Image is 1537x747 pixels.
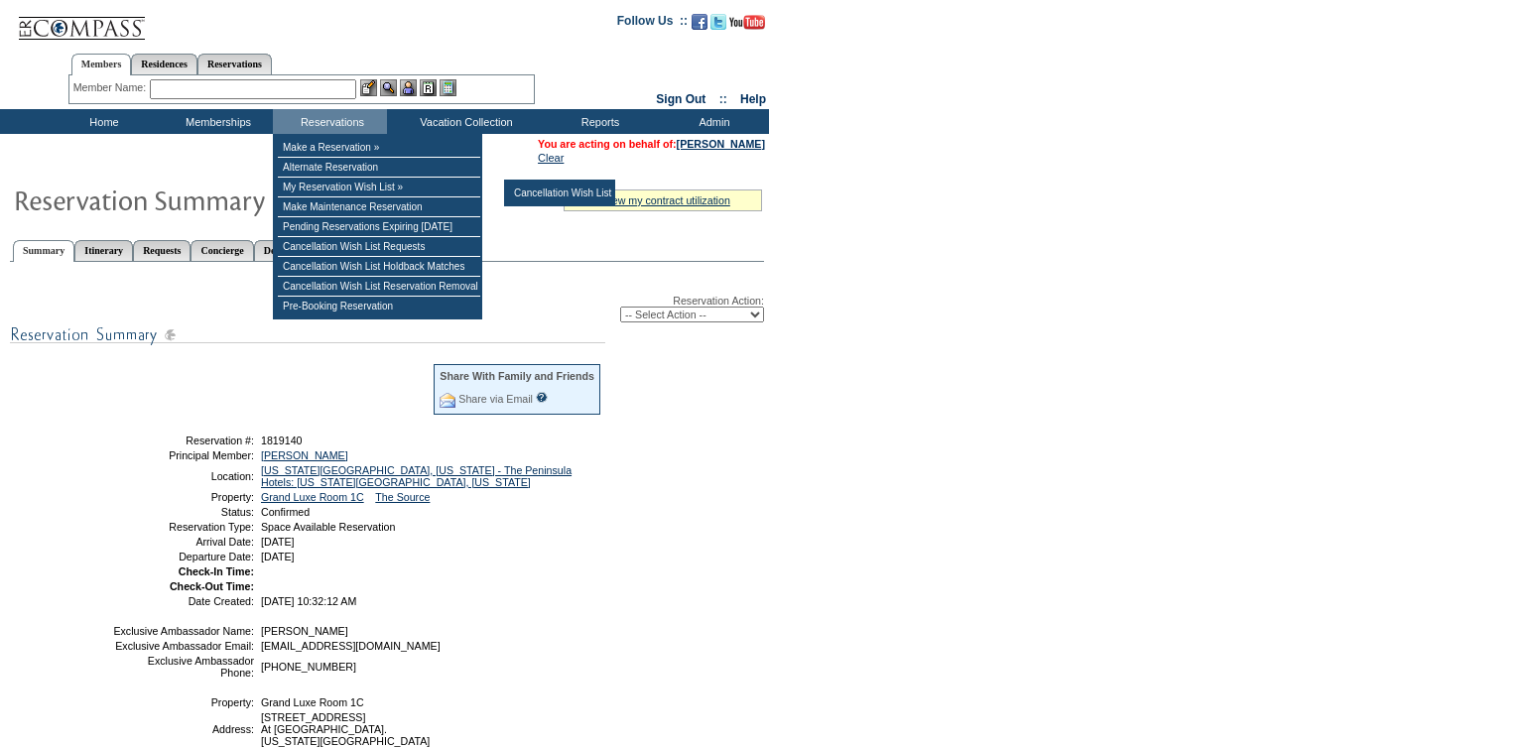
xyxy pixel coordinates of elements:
a: Members [71,54,132,75]
td: Principal Member: [112,449,254,461]
span: 1819140 [261,435,303,446]
input: What is this? [536,392,548,403]
a: [US_STATE][GEOGRAPHIC_DATA], [US_STATE] - The Peninsula Hotels: [US_STATE][GEOGRAPHIC_DATA], [US_... [261,464,572,488]
img: Subscribe to our YouTube Channel [729,15,765,30]
a: Residences [131,54,197,74]
span: [STREET_ADDRESS] At [GEOGRAPHIC_DATA]. [US_STATE][GEOGRAPHIC_DATA] [261,711,430,747]
td: Property: [112,491,254,503]
td: Follow Us :: [617,12,688,36]
a: Reservations [197,54,272,74]
span: You are acting on behalf of: [538,138,765,150]
td: Make a Reservation » [278,138,480,158]
img: View [380,79,397,96]
strong: Check-In Time: [179,565,254,577]
td: Reservation Type: [112,521,254,533]
img: Reservations [420,79,437,96]
a: Summary [13,240,74,262]
span: :: [719,92,727,106]
div: Reservation Action: [10,295,764,322]
strong: Check-Out Time: [170,580,254,592]
td: Cancellation Wish List Reservation Removal [278,277,480,297]
td: Memberships [159,109,273,134]
td: Home [45,109,159,134]
a: Itinerary [74,240,133,261]
a: Clear [538,152,564,164]
span: Space Available Reservation [261,521,395,533]
td: Date Created: [112,595,254,607]
td: Location: [112,464,254,488]
a: Follow us on Twitter [710,20,726,32]
img: Follow us on Twitter [710,14,726,30]
td: Property: [112,696,254,708]
span: [PHONE_NUMBER] [261,661,356,673]
a: Concierge [191,240,253,261]
td: Admin [655,109,769,134]
a: Requests [133,240,191,261]
div: Member Name: [73,79,150,96]
span: [DATE] [261,536,295,548]
a: [PERSON_NAME] [261,449,348,461]
td: Departure Date: [112,551,254,562]
td: My Reservation Wish List » [278,178,480,197]
td: Exclusive Ambassador Email: [112,640,254,652]
img: Reservaton Summary [13,180,410,219]
td: Exclusive Ambassador Phone: [112,655,254,679]
span: [EMAIL_ADDRESS][DOMAIN_NAME] [261,640,441,652]
a: Help [740,92,766,106]
td: Alternate Reservation [278,158,480,178]
td: Cancellation Wish List Requests [278,237,480,257]
td: Pre-Booking Reservation [278,297,480,315]
img: b_edit.gif [360,79,377,96]
span: Grand Luxe Room 1C [261,696,364,708]
span: [PERSON_NAME] [261,625,348,637]
td: Status: [112,506,254,518]
span: Confirmed [261,506,310,518]
a: Detail [254,240,300,261]
span: [DATE] [261,551,295,562]
a: The Source [375,491,430,503]
div: Share With Family and Friends [440,370,594,382]
td: Cancellation Wish List Holdback Matches [278,257,480,277]
td: Exclusive Ambassador Name: [112,625,254,637]
td: Reservation #: [112,435,254,446]
img: subTtlResSummary.gif [10,322,605,347]
span: [DATE] 10:32:12 AM [261,595,356,607]
a: Sign Out [656,92,705,106]
td: Cancellation Wish List [509,184,613,202]
td: Pending Reservations Expiring [DATE] [278,217,480,237]
a: » view my contract utilization [595,194,730,206]
td: Arrival Date: [112,536,254,548]
td: Vacation Collection [387,109,541,134]
img: Impersonate [400,79,417,96]
img: Become our fan on Facebook [692,14,707,30]
td: Make Maintenance Reservation [278,197,480,217]
td: Address: [112,711,254,747]
a: [PERSON_NAME] [677,138,765,150]
a: Subscribe to our YouTube Channel [729,20,765,32]
a: Share via Email [458,393,533,405]
td: Reports [541,109,655,134]
a: Become our fan on Facebook [692,20,707,32]
td: Reservations [273,109,387,134]
img: b_calculator.gif [440,79,456,96]
a: Grand Luxe Room 1C [261,491,364,503]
